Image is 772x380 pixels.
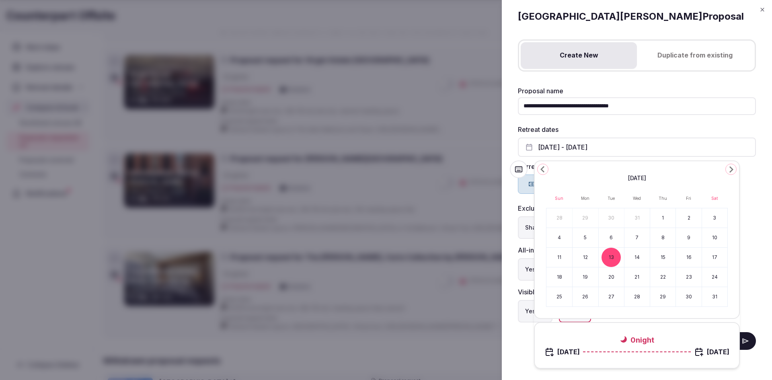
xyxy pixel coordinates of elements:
button: Go to the Previous Month [537,164,548,175]
th: Friday [676,189,702,208]
button: Monday, January 5th, 2026 [573,228,598,247]
button: Friday, January 16th, 2026 [676,248,701,267]
table: January 2026 [546,189,728,307]
button: Saturday, January 24th, 2026 [702,267,727,287]
label: Exclusivity [518,204,550,212]
button: Sunday, January 4th, 2026 [546,228,572,247]
label: Proposal name [518,88,756,94]
button: Sunday, December 28th, 2025 [546,208,572,228]
button: Friday, January 2nd, 2026 [676,208,701,228]
button: Saturday, January 17th, 2026 [702,248,727,267]
button: Saturday, January 31st, 2026 [702,287,727,306]
button: Thursday, January 29th, 2026 [650,287,675,306]
th: Tuesday [598,189,624,208]
th: Monday [572,189,598,208]
label: Retreat dates [518,125,558,134]
button: Thursday, January 15th, 2026 [650,248,675,267]
label: Shared [518,216,562,239]
span: [DATE] [628,174,646,182]
label: Visible to admins only? [518,288,587,296]
div: Check out [694,347,729,357]
button: Duplicate from existing [637,42,753,69]
button: Monday, December 29th, 2025 [573,208,598,228]
label: Yes [518,258,552,281]
button: Wednesday, January 21st, 2026 [624,267,650,287]
button: Tuesday, January 13th, 2026, selected [599,248,624,267]
button: Wednesday, January 14th, 2026 [624,248,650,267]
button: Thursday, January 8th, 2026 [650,228,675,247]
h2: 0 night [583,335,691,345]
button: Thursday, January 22nd, 2026 [650,267,675,287]
label: Yes [518,300,552,322]
button: Tuesday, January 27th, 2026 [599,287,624,306]
button: Tuesday, December 30th, 2025 [599,208,624,228]
button: Sunday, January 25th, 2026 [546,287,572,306]
button: Monday, January 26th, 2026 [573,287,598,306]
th: Sunday [546,189,572,208]
button: USD [518,175,576,194]
button: Go to the Next Month [725,164,737,175]
button: Friday, January 23rd, 2026 [676,267,701,287]
button: Friday, January 9th, 2026 [676,228,701,247]
th: Thursday [650,189,675,208]
button: Wednesday, January 28th, 2026 [624,287,650,306]
button: Wednesday, December 31st, 2025 [624,208,650,228]
button: Friday, January 30th, 2026 [676,287,701,306]
button: Create New [521,42,637,69]
button: Saturday, January 10th, 2026 [702,228,727,247]
button: Sunday, January 11th, 2026 [546,248,572,267]
button: Monday, January 12th, 2026 [573,248,598,267]
button: Tuesday, January 6th, 2026 [599,228,624,247]
button: Tuesday, January 20th, 2026 [599,267,624,287]
h2: [GEOGRAPHIC_DATA][PERSON_NAME] Proposal [518,10,756,23]
th: Saturday [702,189,727,208]
button: Saturday, January 3rd, 2026 [702,208,727,228]
button: Wednesday, January 7th, 2026 [624,228,650,247]
th: Wednesday [624,189,650,208]
button: Thursday, January 1st, 2026 [650,208,675,228]
label: All-inclusive package? [518,246,587,254]
button: Monday, January 19th, 2026 [573,267,598,287]
div: Check in [544,347,580,357]
button: [DATE] - [DATE] [518,138,756,157]
button: Sunday, January 18th, 2026 [546,267,572,287]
